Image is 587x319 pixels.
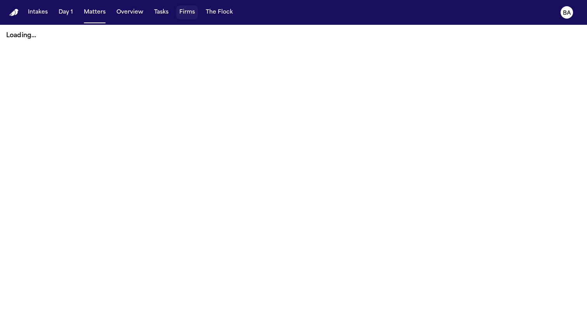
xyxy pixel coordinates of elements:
button: Day 1 [56,5,76,19]
button: The Flock [203,5,236,19]
button: Intakes [25,5,51,19]
button: Overview [113,5,146,19]
button: Matters [81,5,109,19]
img: Finch Logo [9,9,19,16]
p: Loading... [6,31,581,40]
button: Tasks [151,5,172,19]
button: Firms [176,5,198,19]
a: Home [9,9,19,16]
